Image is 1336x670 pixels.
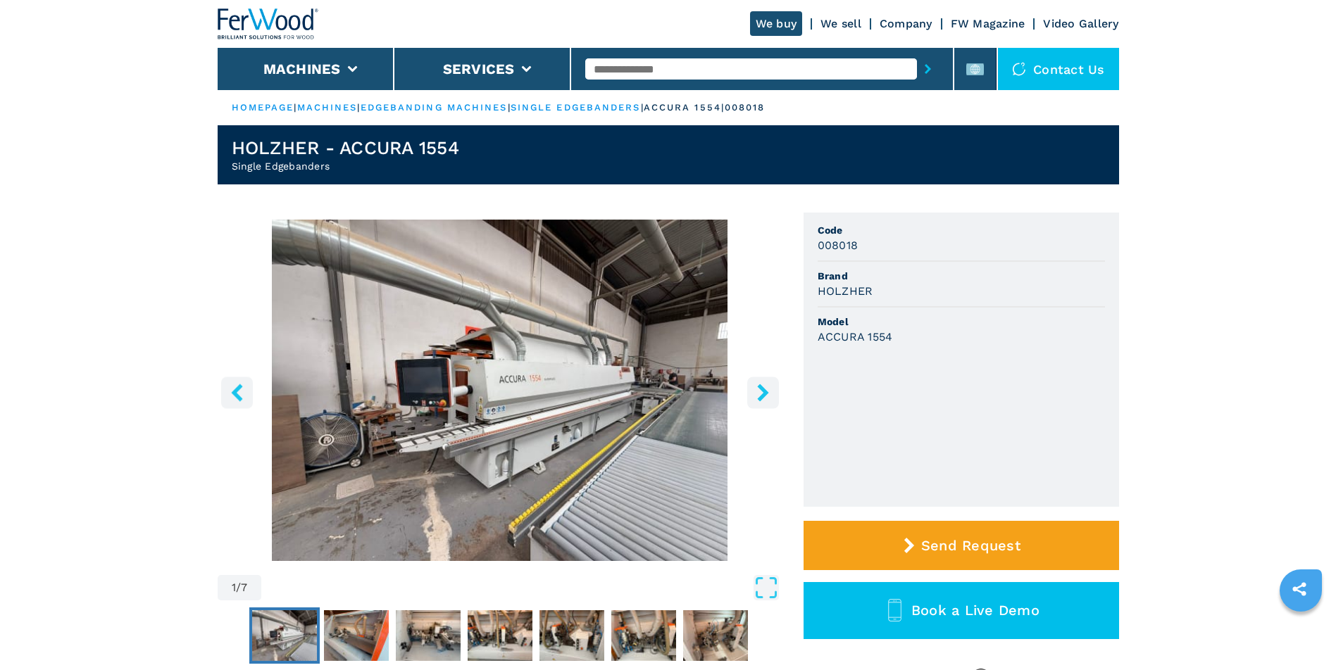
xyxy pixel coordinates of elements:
[608,607,679,664] button: Go to Slide 6
[511,102,641,113] a: single edgebanders
[911,602,1040,619] span: Book a Live Demo
[1012,62,1026,76] img: Contact us
[294,102,296,113] span: |
[1276,607,1325,659] iframe: Chat
[539,610,604,661] img: 1d8d536036f3fa974c1e8cd164782c29
[998,48,1119,90] div: Contact us
[232,159,459,173] h2: Single Edgebanders
[263,61,341,77] button: Machines
[361,102,508,113] a: edgebanding machines
[921,537,1020,554] span: Send Request
[683,610,748,661] img: dd96e608b705ee075c0ddff63cca0931
[465,607,535,664] button: Go to Slide 4
[249,607,320,664] button: Go to Slide 1
[725,101,766,114] p: 008018
[324,610,389,661] img: d866177e16d187568bd68346f3b8a29d
[818,237,859,253] h3: 008018
[804,582,1119,639] button: Book a Live Demo
[236,582,241,593] span: /
[241,582,247,593] span: 7
[818,315,1105,329] span: Model
[321,607,392,664] button: Go to Slide 2
[747,377,779,408] button: right-button
[804,521,1119,570] button: Send Request
[917,53,939,85] button: submit-button
[265,575,778,600] button: Open Fullscreen
[218,220,782,561] div: Go to Slide 1
[611,610,676,661] img: 24badd0d4f392327ee087006bc25ee2a
[818,269,1105,283] span: Brand
[537,607,607,664] button: Go to Slide 5
[218,220,782,561] img: Single Edgebanders HOLZHER ACCURA 1554
[297,102,358,113] a: machines
[680,607,751,664] button: Go to Slide 7
[221,377,253,408] button: left-button
[393,607,463,664] button: Go to Slide 3
[468,610,532,661] img: 01fccd6a08417066f9032f3c4e40c587
[357,102,360,113] span: |
[232,137,459,159] h1: HOLZHER - ACCURA 1554
[641,102,644,113] span: |
[396,610,461,661] img: 373c968f7e43771d052f0db25ba33c0d
[1043,17,1118,30] a: Video Gallery
[218,607,782,664] nav: Thumbnail Navigation
[818,223,1105,237] span: Code
[951,17,1025,30] a: FW Magazine
[818,329,893,345] h3: ACCURA 1554
[1282,571,1317,607] a: sharethis
[644,101,725,114] p: accura 1554 |
[218,8,319,39] img: Ferwood
[880,17,932,30] a: Company
[750,11,803,36] a: We buy
[820,17,861,30] a: We sell
[443,61,515,77] button: Services
[818,283,873,299] h3: HOLZHER
[508,102,511,113] span: |
[252,610,317,661] img: 61589fa47bb496ed0e144bc88b769f62
[232,582,236,593] span: 1
[232,102,294,113] a: HOMEPAGE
